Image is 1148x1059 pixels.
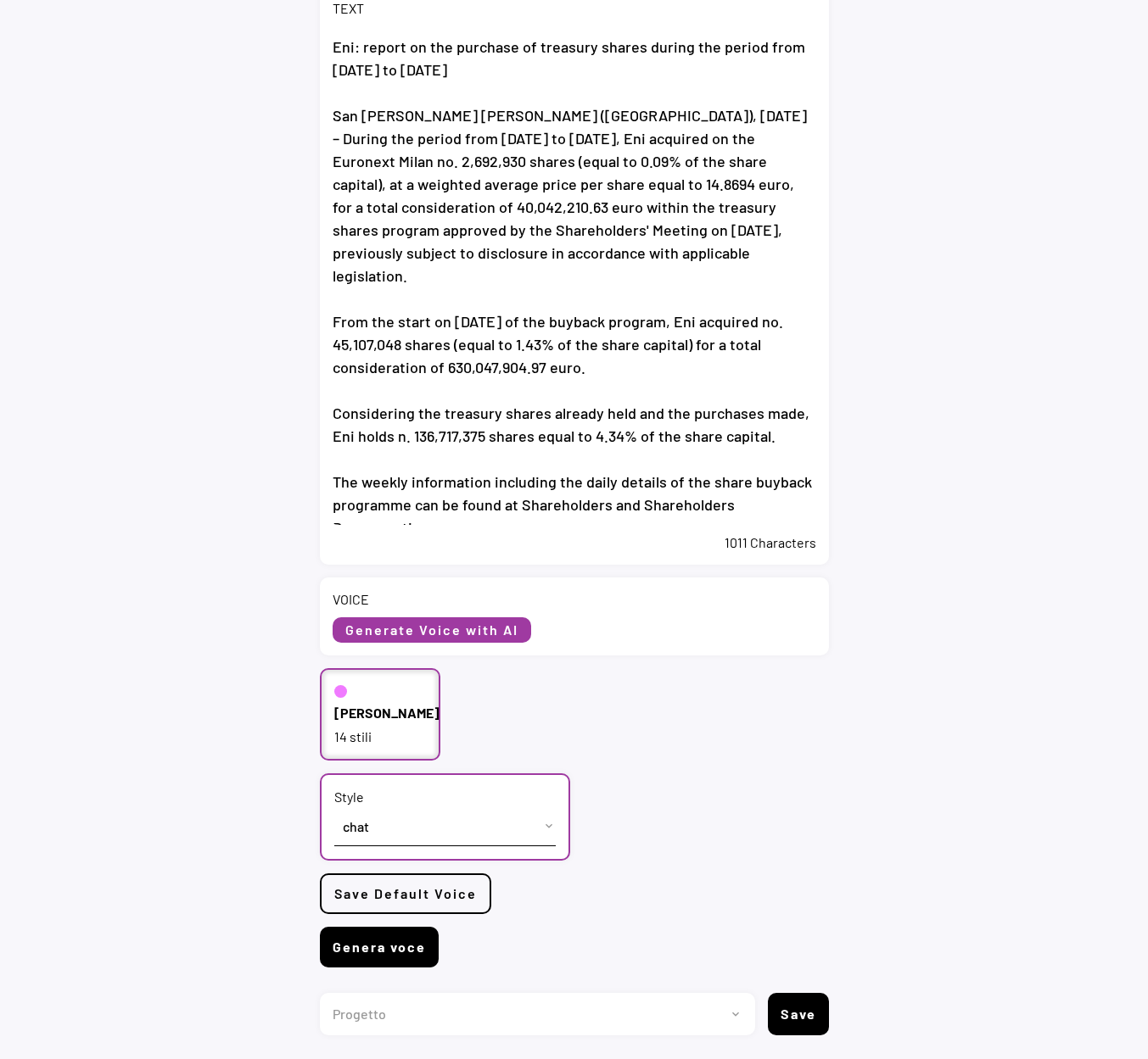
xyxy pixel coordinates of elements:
[334,788,364,806] div: Style
[334,727,427,746] div: 14 stili
[334,704,440,722] div: [PERSON_NAME]
[320,873,491,914] button: Save Default Voice
[333,590,369,609] div: VOICE
[768,993,829,1035] button: Save
[333,617,531,643] button: Generate Voice with AI
[320,927,439,967] button: Genera voce
[333,533,816,552] div: 1011 Characters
